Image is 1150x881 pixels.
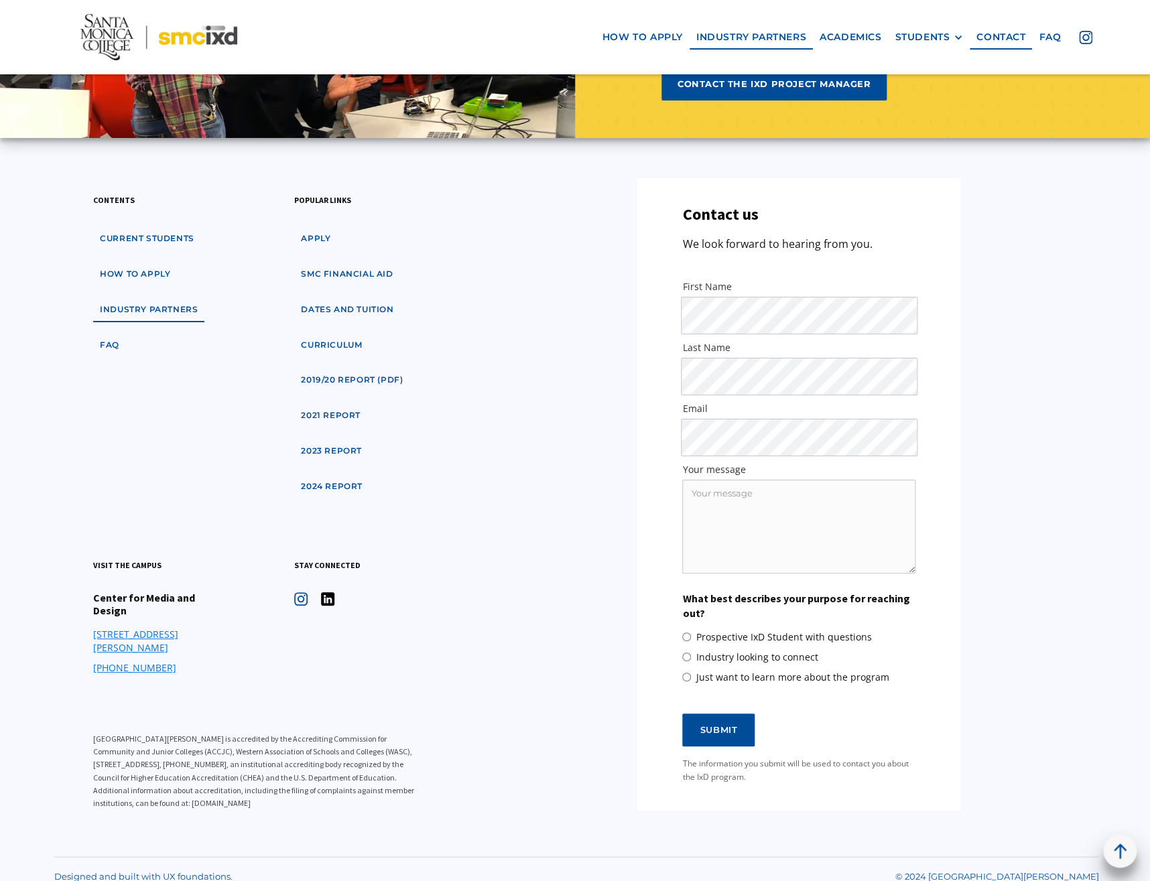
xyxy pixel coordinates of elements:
[682,463,915,476] label: Your message
[895,31,950,43] div: STUDENTS
[294,474,369,499] a: 2024 Report
[595,25,689,50] a: how to apply
[93,226,201,251] a: Current students
[294,297,400,322] a: dates and tuition
[93,297,204,322] a: industry partners
[813,25,888,50] a: Academics
[294,333,369,358] a: curriculum
[682,205,758,224] h3: Contact us
[294,403,367,428] a: 2021 Report
[696,671,889,684] span: Just want to learn more about the program
[1079,31,1092,44] img: icon - instagram
[682,402,915,415] label: Email
[294,194,351,206] h3: popular links
[895,31,963,43] div: STUDENTS
[678,78,871,89] strong: contact the ixd project manager
[93,194,135,206] h3: contents
[682,341,915,354] label: Last Name
[80,14,237,60] img: Santa Monica College - SMC IxD logo
[93,262,177,287] a: how to apply
[682,632,691,641] input: Prospective IxD Student with questions
[93,732,428,809] p: [GEOGRAPHIC_DATA][PERSON_NAME] is accredited by the Accrediting Commission for Community and Juni...
[1032,25,1068,50] a: faq
[682,280,915,293] label: First Name
[294,368,409,393] a: 2019/20 Report (pdf)
[93,661,176,675] a: [PHONE_NUMBER]
[294,592,308,606] img: icon - instagram
[696,651,818,664] span: Industry looking to connect
[682,591,915,621] label: What best describes your purpose for reaching out?
[696,630,871,644] span: Prospective IxD Student with questions
[682,653,691,661] input: Industry looking to connect
[294,559,361,571] h3: stay connected
[653,205,944,784] form: SMC IxD Website Contact Form - Footer
[970,25,1032,50] a: contact
[294,262,399,287] a: SMC financial aid
[682,673,691,681] input: Just want to learn more about the program
[294,226,337,251] a: apply
[690,25,813,50] a: industry partners
[682,235,872,253] p: We look forward to hearing from you.
[1103,834,1137,868] a: back to top
[93,592,227,617] h4: Center for Media and Design
[661,67,887,100] a: contact the ixd project manager
[93,559,162,571] h3: visit the campus
[93,628,227,655] a: [STREET_ADDRESS][PERSON_NAME]
[321,592,334,606] img: icon - instagram
[294,439,369,464] a: 2023 Report
[93,333,126,358] a: faq
[682,757,915,784] div: The information you submit will be used to contact you about the IxD program.
[682,714,755,747] input: Submit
